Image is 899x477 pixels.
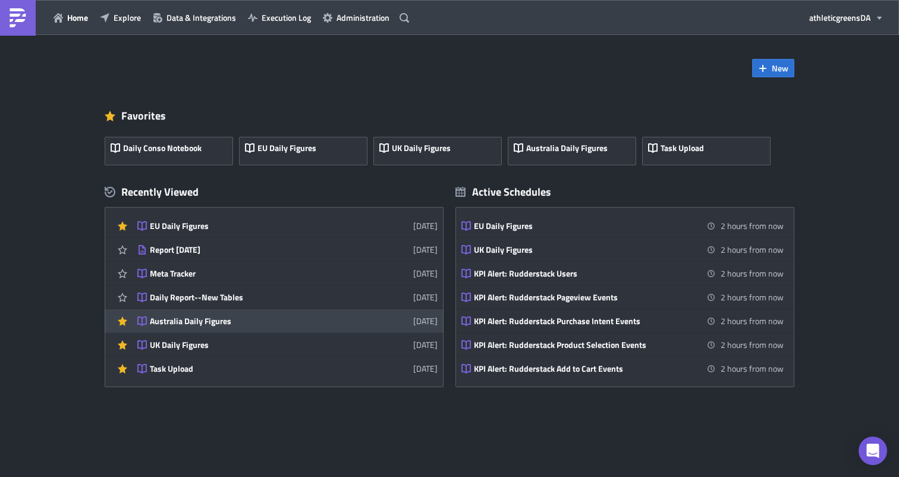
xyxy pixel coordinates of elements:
[413,243,438,256] time: 2025-10-09T13:01:51Z
[413,362,438,375] time: 2025-09-26T23:51:19Z
[461,214,784,237] a: EU Daily Figures2 hours from now
[461,285,784,309] a: KPI Alert: Rudderstack Pageview Events2 hours from now
[150,292,358,303] div: Daily Report--New Tables
[721,338,784,351] time: 2025-10-13 13:45
[721,219,784,232] time: 2025-10-13 13:30
[413,291,438,303] time: 2025-10-03T14:57:41Z
[661,143,704,153] span: Task Upload
[114,11,141,24] span: Explore
[474,363,682,374] div: KPI Alert: Rudderstack Add to Cart Events
[166,11,236,24] span: Data & Integrations
[772,62,788,74] span: New
[150,340,358,350] div: UK Daily Figures
[392,143,451,153] span: UK Daily Figures
[474,292,682,303] div: KPI Alert: Rudderstack Pageview Events
[94,8,147,27] button: Explore
[413,219,438,232] time: 2025-10-09T13:02:09Z
[105,107,794,125] div: Favorites
[526,143,608,153] span: Australia Daily Figures
[150,268,358,279] div: Meta Tracker
[137,285,438,309] a: Daily Report--New Tables[DATE]
[150,316,358,327] div: Australia Daily Figures
[413,338,438,351] time: 2025-09-30T16:38:00Z
[67,11,88,24] span: Home
[721,315,784,327] time: 2025-10-13 13:45
[803,8,890,27] button: athleticgreensDA
[752,59,794,77] button: New
[474,268,682,279] div: KPI Alert: Rudderstack Users
[461,262,784,285] a: KPI Alert: Rudderstack Users2 hours from now
[809,11,870,24] span: athleticgreens DA
[721,291,784,303] time: 2025-10-13 13:45
[317,8,395,27] button: Administration
[123,143,202,153] span: Daily Conso Notebook
[242,8,317,27] button: Execution Log
[373,131,508,165] a: UK Daily Figures
[137,238,438,261] a: Report [DATE][DATE]
[147,8,242,27] button: Data & Integrations
[474,316,682,327] div: KPI Alert: Rudderstack Purchase Intent Events
[137,333,438,356] a: UK Daily Figures[DATE]
[721,362,784,375] time: 2025-10-13 13:45
[105,183,444,201] div: Recently Viewed
[8,8,27,27] img: PushMetrics
[455,185,551,199] div: Active Schedules
[474,340,682,350] div: KPI Alert: Rudderstack Product Selection Events
[257,143,316,153] span: EU Daily Figures
[137,214,438,237] a: EU Daily Figures[DATE]
[859,437,887,465] div: Open Intercom Messenger
[474,221,682,231] div: EU Daily Figures
[150,244,358,255] div: Report [DATE]
[461,333,784,356] a: KPI Alert: Rudderstack Product Selection Events2 hours from now
[508,131,642,165] a: Australia Daily Figures
[721,243,784,256] time: 2025-10-13 13:30
[721,267,784,280] time: 2025-10-13 13:45
[413,267,438,280] time: 2025-10-06T08:18:24Z
[461,357,784,380] a: KPI Alert: Rudderstack Add to Cart Events2 hours from now
[337,11,389,24] span: Administration
[642,131,777,165] a: Task Upload
[239,131,373,165] a: EU Daily Figures
[474,244,682,255] div: UK Daily Figures
[461,238,784,261] a: UK Daily Figures2 hours from now
[137,309,438,332] a: Australia Daily Figures[DATE]
[461,309,784,332] a: KPI Alert: Rudderstack Purchase Intent Events2 hours from now
[150,363,358,374] div: Task Upload
[137,262,438,285] a: Meta Tracker[DATE]
[105,131,239,165] a: Daily Conso Notebook
[137,357,438,380] a: Task Upload[DATE]
[262,11,311,24] span: Execution Log
[413,315,438,327] time: 2025-10-01T11:17:12Z
[48,8,94,27] button: Home
[150,221,358,231] div: EU Daily Figures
